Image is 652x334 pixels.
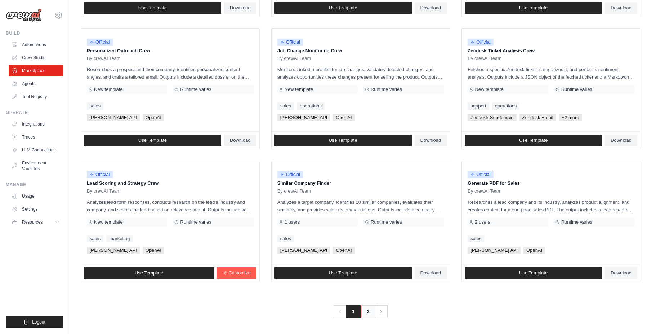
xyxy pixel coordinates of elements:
[523,247,545,254] span: OpenAI
[9,131,63,143] a: Traces
[6,110,63,115] div: Operate
[468,188,501,194] span: By crewAI Team
[468,180,634,187] p: Generate PDF for Sales
[371,219,402,225] span: Runtime varies
[519,5,548,11] span: Use Template
[9,78,63,89] a: Agents
[138,5,167,11] span: Use Template
[106,235,133,242] a: marketing
[274,2,412,14] a: Use Template
[277,114,330,121] span: [PERSON_NAME] API
[9,190,63,202] a: Usage
[611,137,631,143] span: Download
[180,219,211,225] span: Runtime varies
[415,2,447,14] a: Download
[277,171,303,178] span: Official
[274,267,412,279] a: Use Template
[285,219,300,225] span: 1 users
[22,219,43,225] span: Resources
[420,137,441,143] span: Download
[9,216,63,228] button: Resources
[6,30,63,36] div: Build
[415,267,447,279] a: Download
[605,267,637,279] a: Download
[9,52,63,63] a: Crew Studio
[333,114,354,121] span: OpenAI
[468,47,634,54] p: Zendesk Ticket Analysis Crew
[468,39,494,46] span: Official
[6,182,63,188] div: Manage
[230,137,251,143] span: Download
[224,2,256,14] a: Download
[135,270,163,276] span: Use Template
[277,198,444,214] p: Analyzes a target company, identifies 10 similar companies, evaluates their similarity, and provi...
[84,135,221,146] a: Use Template
[465,2,602,14] a: Use Template
[334,305,387,318] nav: Pagination
[468,66,634,81] p: Fetches a specific Zendesk ticket, categorizes it, and performs sentiment analysis. Outputs inclu...
[94,219,122,225] span: New template
[228,270,250,276] span: Customize
[561,219,593,225] span: Runtime varies
[371,87,402,92] span: Runtime varies
[6,8,42,22] img: Logo
[465,135,602,146] a: Use Template
[329,137,357,143] span: Use Template
[415,135,447,146] a: Download
[277,56,311,61] span: By crewAI Team
[9,65,63,76] a: Marketplace
[519,114,556,121] span: Zendesk Email
[9,118,63,130] a: Integrations
[277,66,444,81] p: Monitors LinkedIn profiles for job changes, validates detected changes, and analyzes opportunitie...
[9,91,63,102] a: Tool Registry
[605,135,637,146] a: Download
[84,2,221,14] a: Use Template
[468,247,521,254] span: [PERSON_NAME] API
[611,270,631,276] span: Download
[329,270,357,276] span: Use Template
[87,114,140,121] span: [PERSON_NAME] API
[87,188,121,194] span: By crewAI Team
[420,270,441,276] span: Download
[277,180,444,187] p: Similar Company Finder
[138,137,167,143] span: Use Template
[559,114,582,121] span: +2 more
[329,5,357,11] span: Use Template
[94,87,122,92] span: New template
[87,180,254,187] p: Lead Scoring and Strategy Crew
[277,188,311,194] span: By crewAI Team
[6,316,63,328] button: Logout
[32,319,45,325] span: Logout
[9,203,63,215] a: Settings
[87,247,140,254] span: [PERSON_NAME] API
[561,87,593,92] span: Runtime varies
[519,270,548,276] span: Use Template
[468,198,634,214] p: Researches a lead company and its industry, analyzes product alignment, and creates content for a...
[87,198,254,214] p: Analyzes lead form responses, conducts research on the lead's industry and company, and scores th...
[277,247,330,254] span: [PERSON_NAME] API
[277,39,303,46] span: Official
[274,135,412,146] a: Use Template
[605,2,637,14] a: Download
[180,87,211,92] span: Runtime varies
[468,114,516,121] span: Zendesk Subdomain
[87,171,113,178] span: Official
[333,247,354,254] span: OpenAI
[143,247,164,254] span: OpenAI
[230,5,251,11] span: Download
[468,235,484,242] a: sales
[492,102,520,110] a: operations
[611,5,631,11] span: Download
[84,267,214,279] a: Use Template
[475,219,490,225] span: 2 users
[346,305,360,318] span: 1
[87,39,113,46] span: Official
[285,87,313,92] span: New template
[224,135,256,146] a: Download
[519,137,548,143] span: Use Template
[361,305,375,318] a: 2
[468,171,494,178] span: Official
[277,102,294,110] a: sales
[9,157,63,175] a: Environment Variables
[217,267,256,279] a: Customize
